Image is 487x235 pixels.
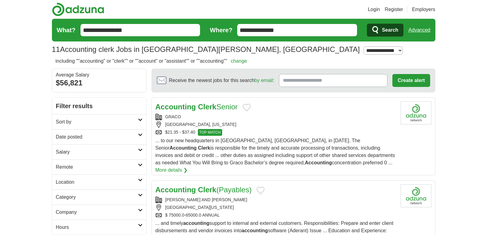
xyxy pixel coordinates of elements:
[155,103,238,111] a: Accounting ClerkSenior
[56,163,138,171] h2: Remote
[57,25,76,35] label: What?
[56,224,138,231] h2: Hours
[231,58,247,64] a: change
[368,6,380,13] a: Login
[170,145,197,151] strong: Accounting
[52,159,146,174] a: Remote
[52,129,146,144] a: Date posted
[155,129,396,136] div: $21.35 - $37.40
[52,98,146,114] h2: Filter results
[56,133,138,141] h2: Date posted
[401,101,431,124] img: Company logo
[56,118,138,126] h2: Sort by
[367,24,403,37] button: Search
[198,129,222,136] span: TOP MATCH
[52,190,146,205] a: Category
[243,104,251,111] button: Add to favorite jobs
[408,24,430,36] a: Advanced
[169,77,274,84] span: Receive the newest jobs for this search :
[155,186,196,194] strong: Accounting
[210,25,232,35] label: Where?
[305,160,332,165] strong: Accounting
[155,197,396,203] div: [PERSON_NAME] AND [PERSON_NAME]
[52,44,60,55] span: 11
[56,77,143,88] div: $56,821
[52,220,146,235] a: Hours
[52,144,146,159] a: Salary
[242,228,268,233] strong: accounting
[254,78,273,83] a: by email
[56,178,138,186] h2: Location
[198,186,216,194] strong: Clerk
[56,209,138,216] h2: Company
[385,6,403,13] a: Register
[198,103,216,111] strong: Clerk
[382,24,398,36] span: Search
[155,103,196,111] strong: Accounting
[155,212,396,218] div: $ 75000.0-65000.0 ANNUAL
[392,74,430,87] button: Create alert
[52,2,104,16] img: Adzuna logo
[257,187,265,194] button: Add to favorite jobs
[155,121,396,128] div: [GEOGRAPHIC_DATA], [US_STATE]
[155,186,252,194] a: Accounting Clerk(Payables)
[56,148,138,156] h2: Salary
[183,221,209,226] strong: accounting
[401,184,431,207] img: Company logo
[52,45,360,53] h1: Accounting clerk Jobs in [GEOGRAPHIC_DATA][PERSON_NAME], [GEOGRAPHIC_DATA]
[56,194,138,201] h2: Category
[155,204,396,211] div: [GEOGRAPHIC_DATA][US_STATE]
[52,174,146,190] a: Location
[52,114,146,129] a: Sort by
[155,166,188,174] a: More details ❯
[56,72,143,77] div: Average Salary
[198,145,210,151] strong: Clerk
[52,205,146,220] a: Company
[155,138,395,165] span: ... to our new headquarters in [GEOGRAPHIC_DATA], [GEOGRAPHIC_DATA], in [DATE]. The Senior is res...
[412,6,435,13] a: Employers
[155,114,396,120] div: GRACO
[56,57,247,65] h2: including ""accounting" or "clerk"" or ""account" or "assistant"" or ""accounting""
